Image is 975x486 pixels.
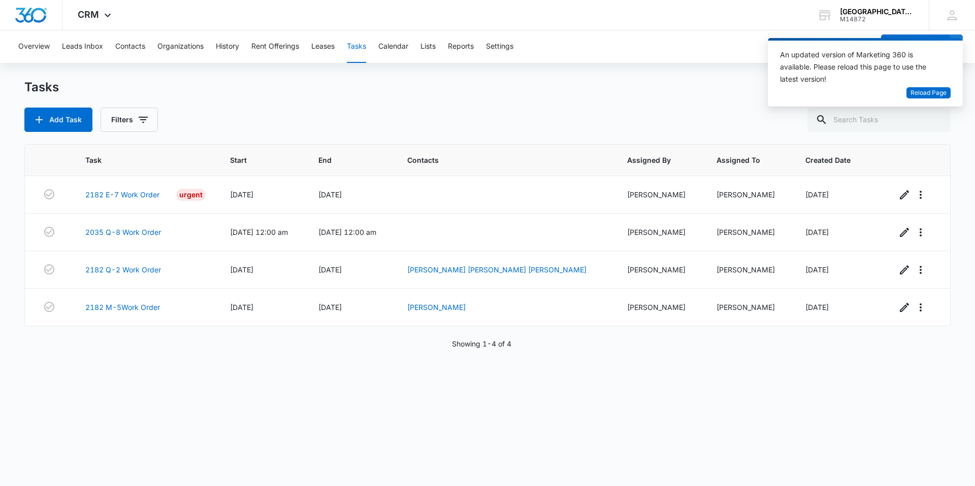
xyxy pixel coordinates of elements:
span: [DATE] [318,303,342,311]
button: Rent Offerings [251,30,299,63]
button: Filters [101,108,158,132]
span: End [318,155,368,165]
div: account name [840,8,914,16]
div: [PERSON_NAME] [717,189,782,200]
button: Settings [486,30,513,63]
span: Assigned By [627,155,677,165]
button: Contacts [115,30,145,63]
a: 2182 E-7 Work Order [85,189,159,200]
button: Overview [18,30,50,63]
a: 2035 Q-8 Work Order [85,227,161,237]
input: Search Tasks [807,108,951,132]
span: [DATE] [805,190,829,199]
span: [DATE] [230,303,253,311]
span: [DATE] [805,228,829,236]
button: Add Task [24,108,92,132]
span: Assigned To [717,155,767,165]
div: [PERSON_NAME] [717,227,782,237]
a: [PERSON_NAME] [PERSON_NAME] [PERSON_NAME] [407,265,587,274]
span: Created Date [805,155,857,165]
div: [PERSON_NAME] [627,264,692,275]
button: Add Contact [881,34,950,59]
span: Contacts [407,155,588,165]
span: [DATE] [805,265,829,274]
div: [PERSON_NAME] [717,302,782,313]
div: [PERSON_NAME] [627,189,692,200]
div: [PERSON_NAME] [717,264,782,275]
button: Organizations [157,30,204,63]
span: Start [230,155,280,165]
button: Leases [311,30,335,63]
h1: Tasks [24,80,59,95]
span: [DATE] [230,265,253,274]
a: 2182 M-5Work Order [85,302,160,313]
button: Calendar [378,30,408,63]
span: Task [85,155,191,165]
div: [PERSON_NAME] [627,302,692,313]
button: Lists [420,30,436,63]
div: account id [840,16,914,23]
span: [DATE] 12:00 am [318,228,376,236]
p: Showing 1-4 of 4 [452,338,511,349]
div: An updated version of Marketing 360 is available. Please reload this page to use the latest version! [780,49,938,85]
span: CRM [78,9,99,20]
button: Reload Page [906,87,951,99]
span: [DATE] [318,190,342,199]
button: Reports [448,30,474,63]
a: [PERSON_NAME] [407,303,466,311]
button: History [216,30,239,63]
div: [PERSON_NAME] [627,227,692,237]
span: [DATE] 12:00 am [230,228,288,236]
div: Urgent [176,189,206,201]
span: [DATE] [230,190,253,199]
span: [DATE] [318,265,342,274]
button: Leads Inbox [62,30,103,63]
span: Reload Page [911,88,947,98]
button: Tasks [347,30,366,63]
a: 2182 Q-2 Work Order [85,264,161,275]
span: [DATE] [805,303,829,311]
